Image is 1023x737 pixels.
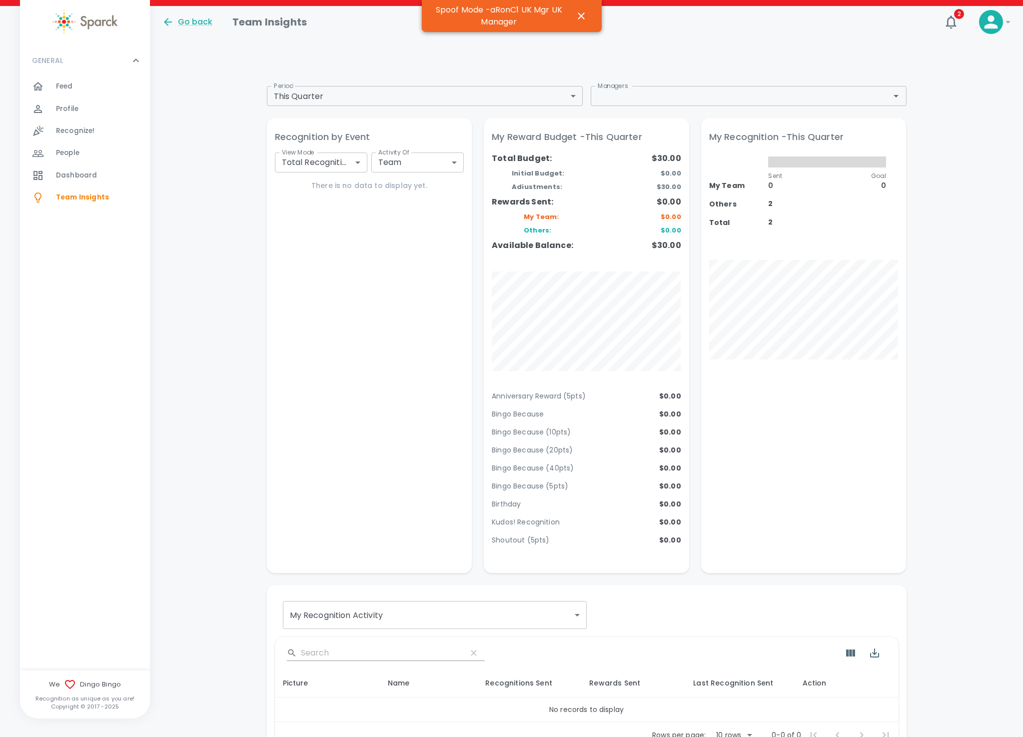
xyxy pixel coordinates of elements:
div: Total [709,217,757,228]
div: Recognitions Sent [485,677,573,689]
p: $0.00 [659,481,681,491]
p: Bingo Because (20pts) [492,445,573,455]
p: $0.00 [659,427,681,437]
p: Sent [768,171,782,180]
p: Birthday [492,499,521,509]
label: View Mode [282,148,314,156]
svg: Search [287,648,297,658]
img: Sparck logo [52,10,117,33]
p: Recognition as unique as you are! [20,694,150,702]
td: No records to display [275,697,899,722]
p: $0.00 [659,409,681,419]
div: 2 [756,217,898,227]
p: $0.00 [659,499,681,509]
span: We Dingo Bingo [20,678,150,690]
p: Bingo Because (5pts) [492,481,568,491]
div: Others [709,199,757,209]
p: Recognition by Event [275,130,464,144]
button: Export [863,641,887,665]
div: GENERAL [20,45,150,75]
p: $0.00 [659,391,681,401]
a: Dashboard [20,164,150,186]
div: $0.00 [618,221,681,239]
div: GENERAL [20,75,150,212]
p: Bingo Because [492,409,544,419]
p: My Recognition - This Quarter [709,130,899,144]
p: Kudos! Recognition [492,517,560,527]
div: Name [388,677,470,689]
p: Bingo Because (10pts) [492,427,571,437]
span: Dashboard [56,170,97,180]
span: Feed [56,81,73,91]
div: Initial Budget: [492,164,618,182]
button: Open [889,89,903,103]
label: Period [274,81,293,90]
div: 2 [756,198,898,209]
div: Rewards Sent [589,677,677,689]
span: Team Insights [56,192,109,202]
div: Total Budget: [492,152,618,164]
p: $0.00 [659,463,681,473]
p: 0 [871,180,887,190]
a: Team Insights [20,186,150,208]
a: People [20,142,150,164]
div: Rewards Sent: [492,196,618,208]
span: Profile [56,104,78,114]
div: My Team [709,168,757,199]
p: Bingo Because (40pts) [492,463,574,473]
div: Team [371,152,464,172]
div: $30.00 [618,152,681,164]
span: Recognize! [56,126,95,136]
p: Shoutout (5pts) [492,535,549,545]
div: My Recognition Activity [283,601,587,629]
p: Copyright © 2017 - 2025 [20,702,150,710]
button: 2 [939,10,963,34]
div: Last Recognition Sent [693,677,786,689]
p: GENERAL [32,55,63,65]
div: Total Recognitions [275,152,367,172]
span: 2 [954,9,964,19]
div: Others: [492,221,618,239]
p: 0 [768,180,782,190]
div: $0.00 [618,164,681,182]
div: $0.00 [618,196,681,208]
div: $0.00 [618,208,681,222]
h1: Team Insights [232,14,307,30]
div: Adiustments: [492,182,618,196]
a: Recognize! [20,120,150,142]
a: Profile [20,98,150,120]
p: $0.00 [659,535,681,545]
p: Anniversary Reward (5pts) [492,391,586,401]
div: $30.00 [618,239,681,251]
a: Sparck logo [20,10,150,33]
div: $30.00 [618,182,681,196]
div: This Quarter [267,86,583,106]
div: Picture [283,677,372,689]
div: Available Balance: [492,239,618,251]
a: Feed [20,75,150,97]
div: My Team: [492,208,618,222]
input: Search [301,645,459,661]
p: $0.00 [659,517,681,527]
span: People [56,148,79,158]
button: Show Columns [839,641,863,665]
p: Goal [871,171,887,180]
button: Go back [162,16,212,28]
h6: There is no data to display yet. [275,180,464,191]
p: $0.00 [659,445,681,455]
label: Activity Of [378,148,410,156]
div: Action [803,677,891,689]
label: Managers [598,81,628,90]
p: My Reward Budget - This Quarter [492,130,681,144]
